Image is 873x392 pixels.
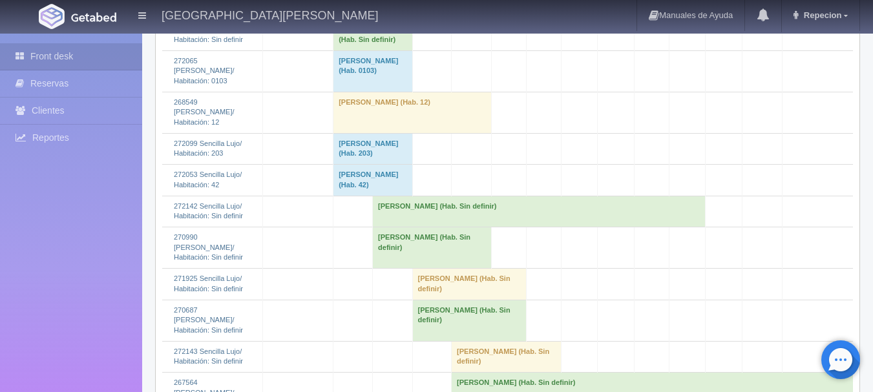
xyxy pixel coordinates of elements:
td: [PERSON_NAME] (Hab. 12) [333,92,492,133]
td: [PERSON_NAME] (Hab. Sin definir) [452,341,562,372]
span: Repecion [801,10,842,20]
a: 272143 Sencilla Lujo/Habitación: Sin definir [174,347,243,366]
td: [PERSON_NAME] (Hab. Sin definir) [333,19,412,50]
a: 270687 [PERSON_NAME]/Habitación: Sin definir [174,306,243,334]
td: [PERSON_NAME] (Hab. Sin definir) [373,227,492,268]
td: [PERSON_NAME] (Hab. Sin definir) [412,300,526,341]
h4: [GEOGRAPHIC_DATA][PERSON_NAME] [162,6,378,23]
a: 272142 Sencilla Lujo/Habitación: Sin definir [174,202,243,220]
a: 272065 [PERSON_NAME]/Habitación: 0103 [174,57,235,85]
td: [PERSON_NAME] (Hab. 203) [333,133,412,164]
a: 272113 Sencilla Lujo/Habitación: Sin definir [174,25,243,43]
td: [PERSON_NAME] (Hab. Sin definir) [412,269,526,300]
a: 270990 [PERSON_NAME]/Habitación: Sin definir [174,233,243,261]
img: Getabed [39,4,65,29]
td: [PERSON_NAME] (Hab. 0103) [333,50,412,92]
a: 268549 [PERSON_NAME]/Habitación: 12 [174,98,235,126]
img: Getabed [71,12,116,22]
td: [PERSON_NAME] (Hab. Sin definir) [373,196,706,227]
a: 272099 Sencilla Lujo/Habitación: 203 [174,139,242,158]
a: 272053 Sencilla Lujo/Habitación: 42 [174,170,242,189]
a: 271925 Sencilla Lujo/Habitación: Sin definir [174,274,243,293]
td: [PERSON_NAME] (Hab. 42) [333,165,412,196]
